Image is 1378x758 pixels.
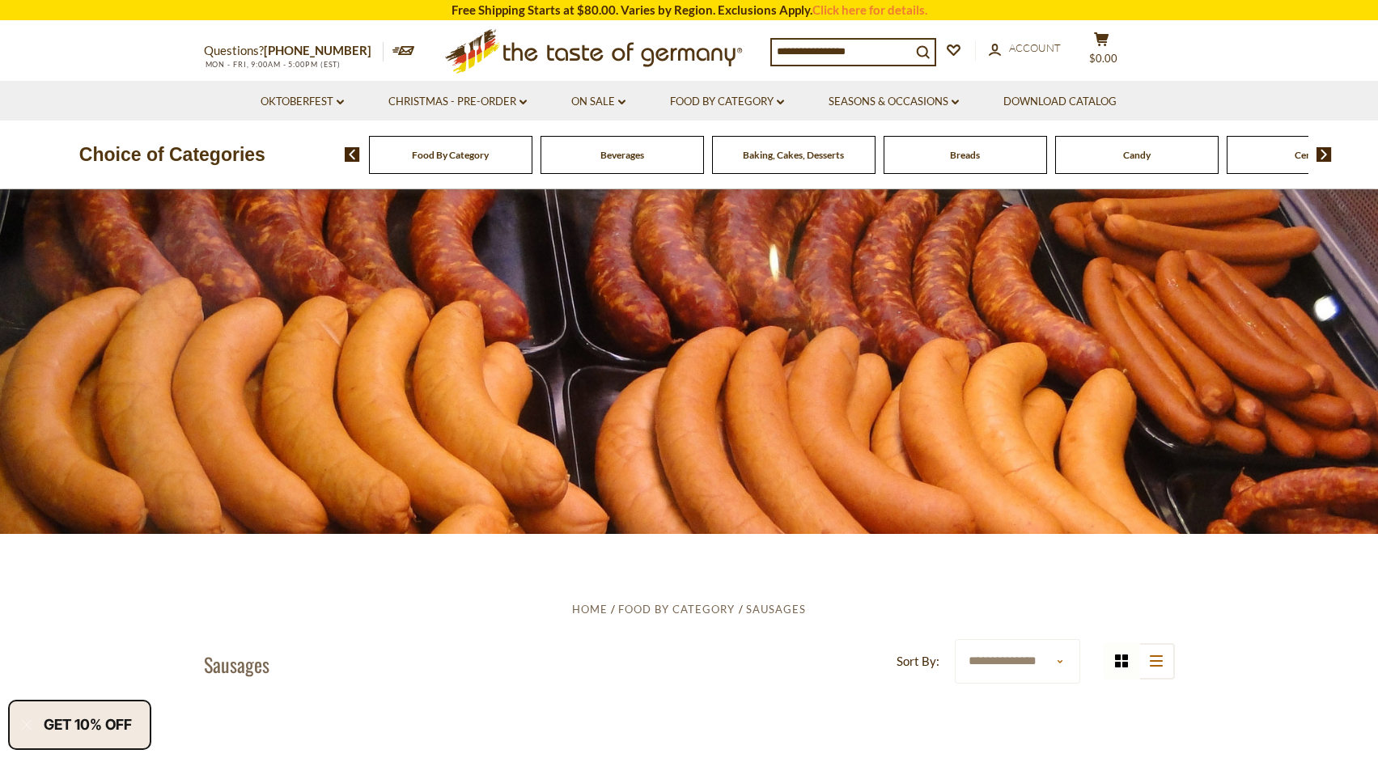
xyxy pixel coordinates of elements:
[670,93,784,111] a: Food By Category
[1089,52,1117,65] span: $0.00
[746,603,806,616] a: Sausages
[812,2,927,17] a: Click here for details.
[1295,149,1322,161] a: Cereal
[204,60,341,69] span: MON - FRI, 9:00AM - 5:00PM (EST)
[618,603,735,616] a: Food By Category
[412,149,489,161] a: Food By Category
[1078,32,1126,72] button: $0.00
[388,93,527,111] a: Christmas - PRE-ORDER
[1123,149,1151,161] a: Candy
[204,652,269,676] h1: Sausages
[345,147,360,162] img: previous arrow
[743,149,844,161] a: Baking, Cakes, Desserts
[600,149,644,161] a: Beverages
[204,40,384,61] p: Questions?
[829,93,959,111] a: Seasons & Occasions
[1003,93,1117,111] a: Download Catalog
[572,603,608,616] a: Home
[897,651,939,671] label: Sort By:
[264,43,371,57] a: [PHONE_NUMBER]
[1317,147,1332,162] img: next arrow
[989,40,1061,57] a: Account
[571,93,625,111] a: On Sale
[1009,41,1061,54] span: Account
[950,149,980,161] a: Breads
[261,93,344,111] a: Oktoberfest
